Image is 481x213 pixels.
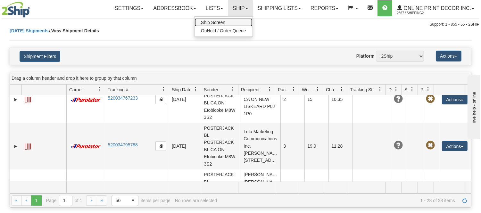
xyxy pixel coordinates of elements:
a: Ship [228,0,253,16]
td: 19.9 [304,123,328,169]
span: Page 1 [31,195,41,206]
span: Tracking Status [350,86,378,93]
span: Unknown [394,141,403,150]
a: 520034767233 [108,95,137,101]
span: Page of 1 [46,195,82,206]
iframe: chat widget [466,74,480,139]
td: 11.28 [328,123,352,169]
td: [DATE] [169,76,201,123]
img: logo2867.jpg [2,2,30,18]
a: 520034795788 [108,142,137,147]
img: 11 - Purolator [69,97,102,102]
a: Label [25,94,31,104]
div: grid grouping header [10,72,471,85]
a: Lists [201,0,228,16]
a: Delivery Status filter column settings [391,84,402,95]
span: \ View Shipment Details [49,28,99,33]
span: 2867 / Shipping2 [397,10,445,16]
button: Actions [442,94,468,104]
span: Weight [302,86,315,93]
a: Tracking Status filter column settings [375,84,386,95]
button: Shipment Filters [20,51,60,62]
a: Sender filter column settings [227,84,238,95]
label: Platform [356,53,375,59]
div: live help - online [5,5,59,10]
a: Tracking # filter column settings [158,84,169,95]
a: Ship Screen [195,18,253,27]
td: 10.35 [328,76,352,123]
span: Pickup Not Assigned [426,94,435,103]
a: Label [25,141,31,151]
span: Recipient [241,86,260,93]
span: Ship Screen [201,20,225,25]
td: 3 [280,123,304,169]
span: Pickup Status [420,86,426,93]
div: Support: 1 - 855 - 55 - 2SHIP [2,22,479,27]
span: Pickup Not Assigned [426,141,435,150]
span: Page sizes drop down [112,195,138,206]
a: Weight filter column settings [312,84,323,95]
span: 50 [116,197,124,204]
a: Addressbook [148,0,201,16]
a: Expand [12,143,19,150]
a: Carrier filter column settings [94,84,105,95]
span: Packages [278,86,291,93]
span: Charge [326,86,339,93]
a: Recipient filter column settings [264,84,275,95]
a: Settings [110,0,148,16]
a: Expand [12,96,19,103]
input: Page 1 [59,195,72,206]
img: 11 - Purolator [69,144,102,149]
a: Shipping lists [253,0,306,16]
td: POSTERJACK BL POSTERJACK BL CA ON Etobicoke M8W 3S2 [201,123,241,169]
a: Online Print Decor Inc. 2867 / Shipping2 [392,0,479,16]
a: Ship Date filter column settings [190,84,201,95]
td: 2 [280,76,304,123]
a: Charge filter column settings [336,84,347,95]
span: Shipment Issues [404,86,410,93]
span: Online Print Decor Inc. [402,5,471,11]
a: OnHold / Order Queue [195,27,253,35]
td: POSTERJACK BL POSTERJACK BL CA ON Etobicoke M8W 3S2 [201,76,241,123]
span: Tracking # [108,86,129,93]
span: Sender [204,86,218,93]
a: [DATE] Shipments [10,28,49,33]
a: Reports [306,0,343,16]
button: Copy to clipboard [155,94,166,104]
td: Lulu Marketing Communications Inc. [PERSON_NAME][STREET_ADDRESS] [241,123,280,169]
button: Copy to clipboard [155,141,166,151]
td: [DATE] [169,123,201,169]
span: 1 - 28 of 28 items [221,198,455,203]
button: Actions [436,51,461,61]
button: Actions [442,141,468,151]
td: 15 [304,76,328,123]
a: Refresh [460,195,470,206]
span: Unknown [394,94,403,103]
div: No rows are selected [175,198,217,203]
span: Delivery Status [388,86,394,93]
span: items per page [112,195,170,206]
a: Shipment Issues filter column settings [407,84,418,95]
td: [PERSON_NAME] [PERSON_NAME] CA ON NEW LISKEARD P0J 1P0 [241,76,280,123]
a: Packages filter column settings [288,84,299,95]
span: select [128,195,138,206]
span: OnHold / Order Queue [201,28,246,33]
span: Carrier [69,86,83,93]
span: Ship Date [172,86,191,93]
a: Pickup Status filter column settings [423,84,434,95]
